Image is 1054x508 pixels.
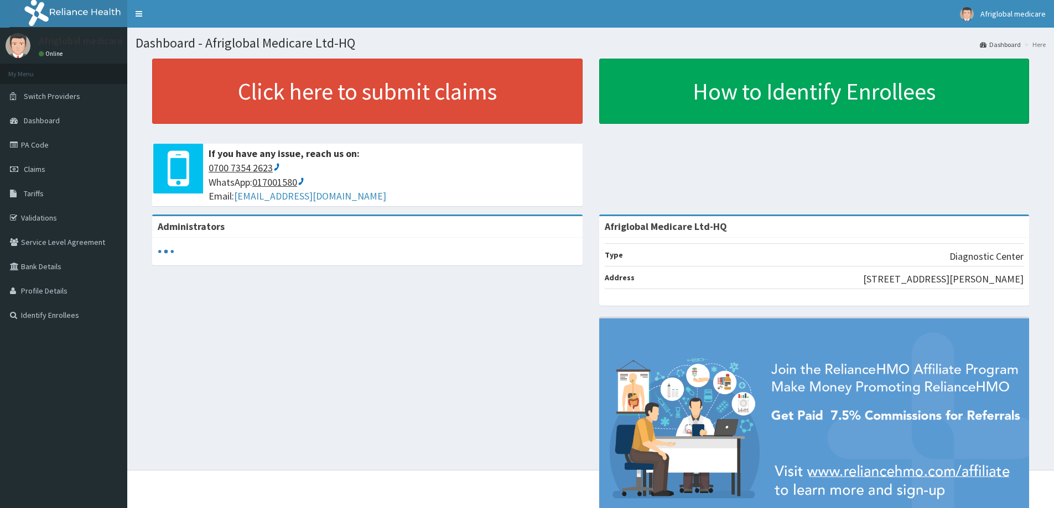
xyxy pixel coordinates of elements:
[980,40,1021,49] a: Dashboard
[24,116,60,125] span: Dashboard
[6,33,30,58] img: User Image
[949,249,1024,264] p: Diagnostic Center
[209,161,273,174] ctcspan: 0700 7354 2623
[1022,40,1046,49] li: Here
[39,36,123,46] p: Afriglobal medicare
[605,220,727,233] strong: Afriglobal Medicare Ltd-HQ
[209,147,360,160] b: If you have any issue, reach us on:
[24,91,80,101] span: Switch Providers
[209,161,281,174] ctc: Call 0700 7354 2623 with Linkus Desktop Client
[234,190,386,202] a: [EMAIL_ADDRESS][DOMAIN_NAME]
[605,250,623,260] b: Type
[152,59,583,124] a: Click here to submit claims
[252,176,305,188] ctc: Call 017001580 with Linkus Desktop Client
[209,161,577,203] span: WhatsApp: Email:
[39,50,65,57] a: Online
[599,59,1030,124] a: How to Identify Enrollees
[605,273,635,282] b: Address
[863,272,1024,286] p: [STREET_ADDRESS][PERSON_NAME]
[158,220,225,233] b: Administrators
[158,243,174,260] svg: audio-loading
[24,188,44,198] span: Tariffs
[960,7,974,21] img: User Image
[252,176,297,188] ctcspan: 017001580
[980,9,1046,19] span: Afriglobal medicare
[24,164,45,174] span: Claims
[136,36,1046,50] h1: Dashboard - Afriglobal Medicare Ltd-HQ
